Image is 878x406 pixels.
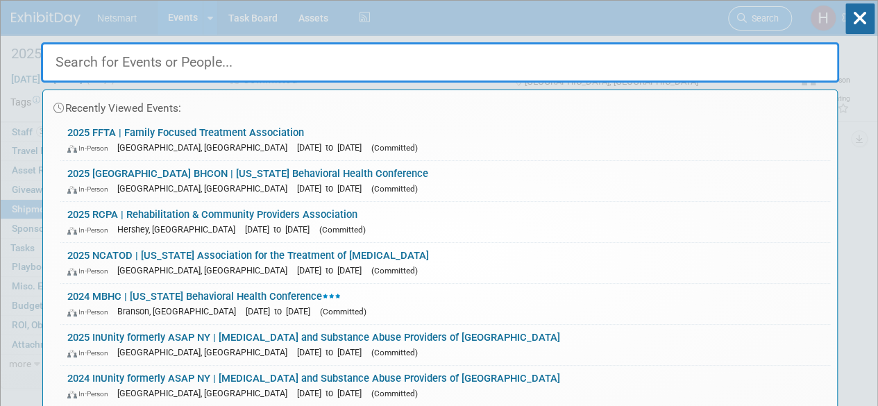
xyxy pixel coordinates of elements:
a: 2025 InUnity formerly ASAP NY | [MEDICAL_DATA] and Substance Abuse Providers of [GEOGRAPHIC_DATA]... [60,325,830,365]
span: (Committed) [371,348,418,357]
a: 2025 NCATOD | [US_STATE] Association for the Treatment of [MEDICAL_DATA] In-Person [GEOGRAPHIC_DA... [60,243,830,283]
a: 2024 InUnity formerly ASAP NY | [MEDICAL_DATA] and Substance Abuse Providers of [GEOGRAPHIC_DATA]... [60,366,830,406]
a: 2024 MBHC | [US_STATE] Behavioral Health Conference In-Person Branson, [GEOGRAPHIC_DATA] [DATE] t... [60,284,830,324]
span: [DATE] to [DATE] [297,347,369,357]
a: 2025 RCPA | Rehabilitation & Community Providers Association In-Person Hershey, [GEOGRAPHIC_DATA]... [60,202,830,242]
span: Branson, [GEOGRAPHIC_DATA] [117,306,243,316]
span: (Committed) [371,184,418,194]
span: [DATE] to [DATE] [297,142,369,153]
span: [DATE] to [DATE] [297,265,369,276]
span: [GEOGRAPHIC_DATA], [GEOGRAPHIC_DATA] [117,347,294,357]
span: [DATE] to [DATE] [297,183,369,194]
span: In-Person [67,307,115,316]
span: [DATE] to [DATE] [245,224,316,235]
span: (Committed) [320,307,366,316]
a: 2025 FFTA | Family Focused Treatment Association In-Person [GEOGRAPHIC_DATA], [GEOGRAPHIC_DATA] [... [60,120,830,160]
span: (Committed) [319,225,366,235]
span: In-Person [67,226,115,235]
span: In-Person [67,389,115,398]
span: (Committed) [371,266,418,276]
div: Recently Viewed Events: [50,90,830,120]
span: [GEOGRAPHIC_DATA], [GEOGRAPHIC_DATA] [117,142,294,153]
span: In-Person [67,185,115,194]
span: [DATE] to [DATE] [297,388,369,398]
span: [GEOGRAPHIC_DATA], [GEOGRAPHIC_DATA] [117,265,294,276]
span: Hershey, [GEOGRAPHIC_DATA] [117,224,242,235]
input: Search for Events or People... [41,42,839,83]
span: (Committed) [371,143,418,153]
span: In-Person [67,267,115,276]
span: (Committed) [371,389,418,398]
span: [GEOGRAPHIC_DATA], [GEOGRAPHIC_DATA] [117,183,294,194]
span: [DATE] to [DATE] [246,306,317,316]
span: In-Person [67,348,115,357]
span: In-Person [67,144,115,153]
a: 2025 [GEOGRAPHIC_DATA] BHCON | [US_STATE] Behavioral Health Conference In-Person [GEOGRAPHIC_DATA... [60,161,830,201]
span: [GEOGRAPHIC_DATA], [GEOGRAPHIC_DATA] [117,388,294,398]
